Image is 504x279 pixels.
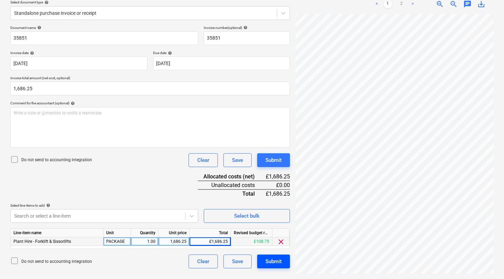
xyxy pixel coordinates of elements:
[153,56,290,70] input: Due date not specified
[266,189,290,198] div: £1,686.25
[36,25,41,30] span: help
[161,237,187,246] div: 1,686.25
[21,259,92,265] p: Do not send to accounting integration
[45,203,50,207] span: help
[131,229,159,237] div: Quantity
[204,31,290,45] input: Invoice number
[103,237,131,246] div: PACKAGE
[266,173,290,181] div: £1,686.25
[232,257,243,266] div: Save
[189,153,218,167] button: Clear
[265,156,282,165] div: Submit
[204,209,290,223] button: Select bulk
[197,156,209,165] div: Clear
[234,211,260,220] div: Select bulk
[231,229,272,237] div: Revised budget remaining
[231,237,272,246] div: £108.75
[10,56,148,70] input: Invoice date not specified
[277,238,285,246] span: clear
[197,257,209,266] div: Clear
[198,181,266,189] div: Unallocated costs
[10,101,290,105] div: Comment for the accountant (optional)
[257,255,290,268] button: Submit
[103,229,131,237] div: Unit
[204,25,290,30] div: Invoice number (optional)
[11,229,103,237] div: Line-item name
[190,229,231,237] div: Total
[10,31,198,45] input: Document name
[189,255,218,268] button: Clear
[29,51,34,55] span: help
[198,173,266,181] div: Allocated costs (net)
[10,51,148,55] div: Invoice date
[257,153,290,167] button: Submit
[190,237,231,246] div: £1,686.25
[69,101,75,105] span: help
[198,189,266,198] div: Total
[159,229,190,237] div: Unit price
[265,257,282,266] div: Submit
[232,156,243,165] div: Save
[10,203,198,208] div: Select line-items to add
[10,76,290,82] p: Invoice total amount (net cost, optional)
[134,237,155,246] div: 1.00
[10,25,198,30] div: Document name
[242,25,248,30] span: help
[153,51,290,55] div: Due date
[10,82,290,95] input: Invoice total amount (net cost, optional)
[43,0,49,4] span: help
[167,51,172,55] span: help
[266,181,290,189] div: £0.00
[21,157,92,163] p: Do not send to accounting integration
[223,153,252,167] button: Save
[13,239,71,244] span: Plant Hire - Forklift & Sissorlifts
[223,255,252,268] button: Save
